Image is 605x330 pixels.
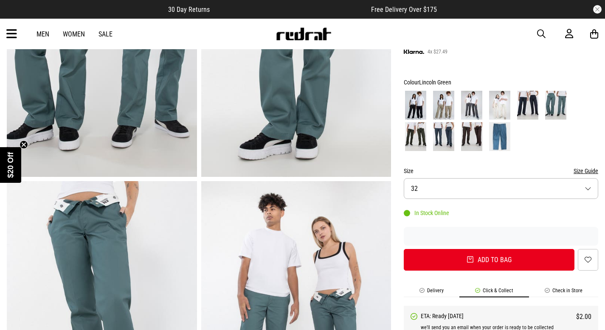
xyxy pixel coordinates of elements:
[424,48,451,55] span: 4x $27.49
[6,152,15,178] span: $20 Off
[276,28,332,40] img: Redrat logo
[227,5,354,14] iframe: Customer reviews powered by Trustpilot
[576,313,591,321] span: $2.00
[433,122,454,151] img: Airforce Blue
[489,91,510,120] img: Bone
[529,288,598,297] li: Check in Store
[404,232,598,241] iframe: Customer reviews powered by Trustpilot
[404,178,598,199] button: 32
[517,91,538,120] img: Dark Navy
[545,91,566,120] img: Lincoln Green
[404,249,574,271] button: Add to bag
[459,288,529,297] li: Click & Collect
[411,185,418,193] span: 32
[405,91,426,120] img: Black/Black
[461,91,482,120] img: Charcoal
[433,91,454,120] img: Khaki
[168,6,210,14] span: 30 Day Returns
[421,313,464,321] p: ETA: Ready [DATE]
[7,3,32,29] button: Open LiveChat chat widget
[404,77,598,87] div: Colour
[489,122,510,151] img: Sky Blue
[419,79,451,86] span: Lincoln Green
[404,210,449,216] div: In Stock Online
[98,30,113,38] a: Sale
[404,50,424,54] img: KLARNA
[404,288,459,297] li: Delivery
[20,140,28,149] button: Close teaser
[574,166,598,176] button: Size Guide
[404,166,598,176] div: Size
[37,30,49,38] a: Men
[405,122,426,151] img: Olive Green
[461,122,482,151] img: Dark Brown
[371,6,437,14] span: Free Delivery Over $175
[63,30,85,38] a: Women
